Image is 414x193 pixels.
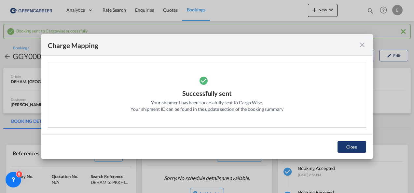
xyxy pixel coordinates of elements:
div: Your shipment ID can be found in the update section of the booking summary [131,106,283,112]
md-dialog: Please note ... [41,34,373,159]
md-icon: icon-close fg-AAA8AD cursor [358,41,366,49]
body: Editor, editor2 [7,6,113,13]
div: Your shipment has been successfully sent to Cargo Wise. [151,99,263,106]
button: Close [338,141,366,153]
md-icon: icon-checkbox-marked-circle [199,72,215,89]
div: Charge Mapping [48,41,98,49]
div: Successfully sent [182,89,231,99]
